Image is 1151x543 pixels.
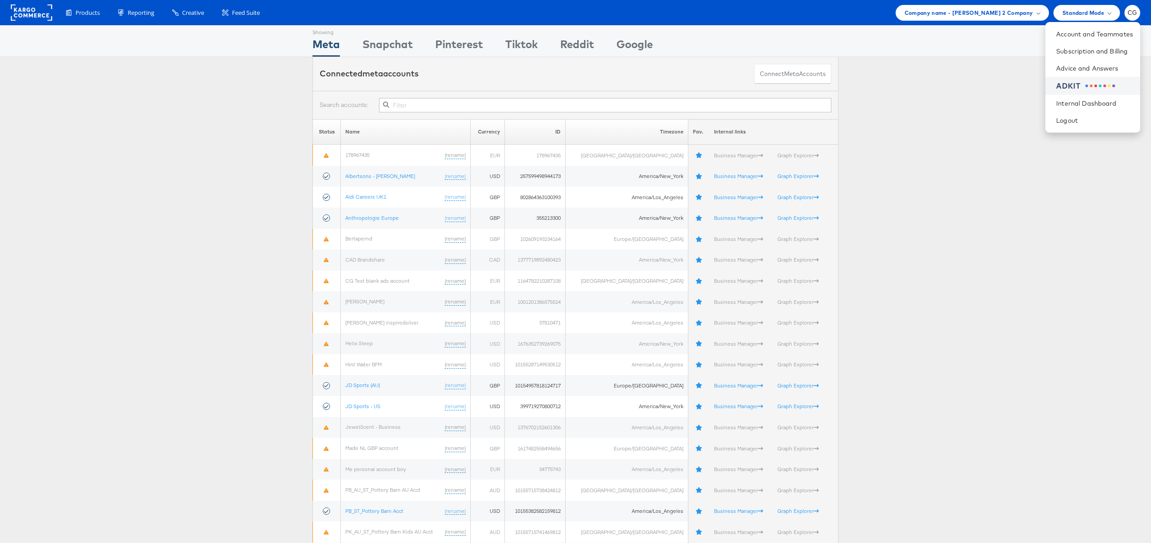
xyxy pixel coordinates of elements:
[445,340,466,347] a: (rename)
[345,340,373,347] a: Helix Sleep
[714,445,763,452] a: Business Manager
[470,396,505,417] td: USD
[470,521,505,543] td: AUD
[560,36,594,57] div: Reddit
[445,486,466,494] a: (rename)
[470,354,505,375] td: USD
[362,36,413,57] div: Snapchat
[616,36,653,57] div: Google
[505,354,566,375] td: 10155287149530512
[714,487,763,494] a: Business Manager
[505,459,566,480] td: 34775743
[505,501,566,522] td: 10155382582159812
[345,466,406,472] a: Me personal account boy
[445,382,466,389] a: (rename)
[76,9,100,17] span: Products
[470,271,505,292] td: EUR
[714,466,763,472] a: Business Manager
[566,501,688,522] td: America/Los_Angeles
[470,417,505,438] td: USD
[714,403,763,409] a: Business Manager
[505,229,566,250] td: 102609193234164
[566,396,688,417] td: America/New_York
[470,145,505,166] td: EUR
[777,152,819,159] a: Graph Explorer
[566,375,688,396] td: Europe/[GEOGRAPHIC_DATA]
[345,507,403,514] a: PB_ST_Pottery Barn Acct
[1056,47,1133,56] a: Subscription and Billing
[505,145,566,166] td: 178967435
[345,193,386,200] a: Aldi Careers UK1
[345,298,384,305] a: [PERSON_NAME]
[1056,64,1133,73] a: Advice and Answers
[445,277,466,285] a: (rename)
[566,249,688,271] td: America/New_York
[754,64,831,84] button: ConnectmetaAccounts
[777,214,819,221] a: Graph Explorer
[714,277,763,284] a: Business Manager
[566,187,688,208] td: America/Los_Angeles
[470,375,505,396] td: GBP
[362,68,383,79] span: meta
[320,68,419,80] div: Connected accounts
[777,340,819,347] a: Graph Explorer
[777,236,819,242] a: Graph Explorer
[345,423,401,430] a: JewelScent - Business
[777,277,819,284] a: Graph Explorer
[566,354,688,375] td: America/Los_Angeles
[566,459,688,480] td: America/Los_Angeles
[445,445,466,452] a: (rename)
[470,333,505,354] td: USD
[714,319,763,326] a: Business Manager
[312,36,340,57] div: Meta
[566,271,688,292] td: [GEOGRAPHIC_DATA]/[GEOGRAPHIC_DATA]
[470,187,505,208] td: GBP
[445,403,466,410] a: (rename)
[505,271,566,292] td: 1164782210287108
[505,312,566,334] td: 37810471
[566,312,688,334] td: America/Los_Angeles
[379,98,831,112] input: Filter
[566,291,688,312] td: America/Los_Angeles
[777,466,819,472] a: Graph Explorer
[505,36,538,57] div: Tiktok
[128,9,154,17] span: Reporting
[505,291,566,312] td: 1001201386575524
[445,507,466,515] a: (rename)
[714,236,763,242] a: Business Manager
[714,529,763,535] a: Business Manager
[714,298,763,305] a: Business Manager
[1056,81,1133,91] a: ADKIT
[445,361,466,369] a: (rename)
[777,487,819,494] a: Graph Explorer
[505,166,566,187] td: 257599498944173
[1062,8,1104,18] span: Standard Mode
[714,340,763,347] a: Business Manager
[777,256,819,263] a: Graph Explorer
[345,403,380,409] a: JD Sports - US
[470,166,505,187] td: USD
[784,70,799,78] span: meta
[470,459,505,480] td: EUR
[1056,30,1133,39] a: Account and Teammates
[566,208,688,229] td: America/New_York
[345,445,398,451] a: Made NL GBP account
[714,424,763,431] a: Business Manager
[1056,81,1081,91] div: ADKIT
[345,528,433,535] a: PK_AU_ST_Pottery Barn Kids AU Acct
[445,235,466,243] a: (rename)
[714,194,763,200] a: Business Manager
[505,333,566,354] td: 1676352739269075
[505,249,566,271] td: 1377719892480423
[445,528,466,536] a: (rename)
[470,119,505,145] th: Currency
[505,438,566,459] td: 1617482558494656
[445,256,466,264] a: (rename)
[505,417,566,438] td: 1376702152601306
[445,193,466,201] a: (rename)
[505,119,566,145] th: ID
[470,229,505,250] td: GBP
[777,403,819,409] a: Graph Explorer
[470,291,505,312] td: EUR
[777,361,819,368] a: Graph Explorer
